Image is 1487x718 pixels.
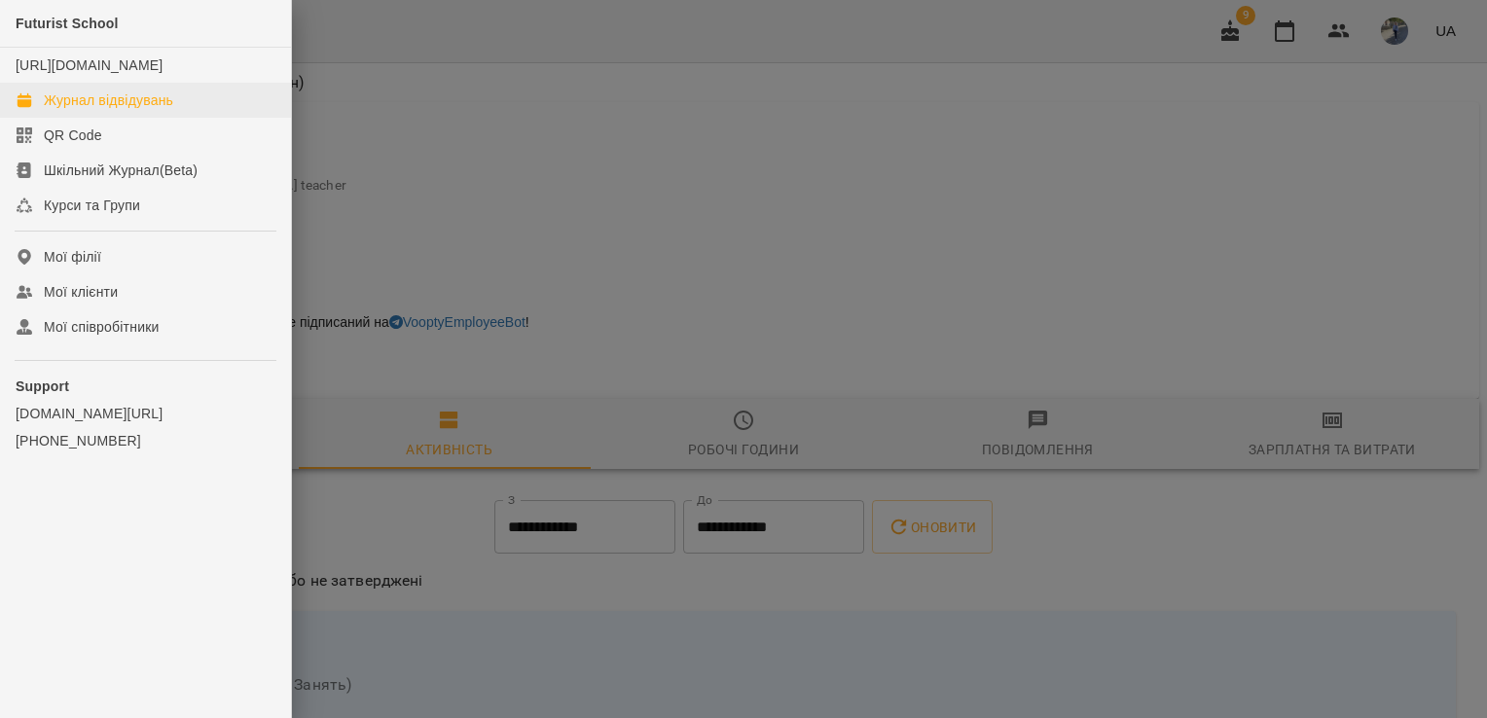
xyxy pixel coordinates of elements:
a: [PHONE_NUMBER] [16,431,275,450]
div: Мої співробітники [44,317,160,337]
div: Журнал відвідувань [44,90,173,110]
div: Мої клієнти [44,282,118,302]
div: Курси та Групи [44,196,140,215]
a: [DOMAIN_NAME][URL] [16,404,275,423]
p: Support [16,377,275,396]
div: Мої філії [44,247,101,267]
div: QR Code [44,126,102,145]
span: Futurist School [16,16,119,31]
a: [URL][DOMAIN_NAME] [16,57,163,73]
div: Шкільний Журнал(Beta) [44,161,198,180]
